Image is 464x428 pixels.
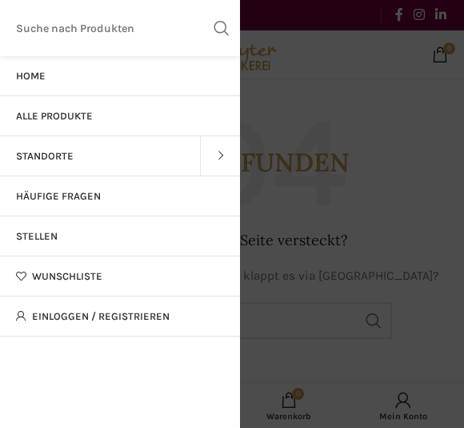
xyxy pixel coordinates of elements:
span: Häufige Fragen [16,190,101,203]
span: Standorte [16,150,74,163]
span: Stellen [16,230,58,243]
span: Alle Produkte [16,110,93,123]
span: Wunschliste [32,270,102,283]
span: Home [16,70,46,83]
